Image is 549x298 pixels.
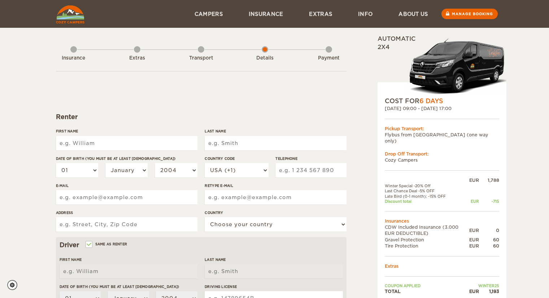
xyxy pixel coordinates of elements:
[205,284,343,289] label: Driving License
[385,97,499,105] div: COST FOR
[56,190,197,205] input: e.g. example@example.com
[385,199,469,204] td: Discount total
[385,151,499,157] div: Drop Off Transport:
[378,35,506,97] div: Automatic 2x4
[205,210,346,215] label: Country
[60,241,343,249] div: Driver
[406,37,506,97] img: Langur-m-c-logo-2.png
[54,55,93,62] div: Insurance
[56,113,347,121] div: Renter
[56,210,197,215] label: Address
[205,183,346,188] label: Retype E-mail
[385,132,499,144] td: Flybus from [GEOGRAPHIC_DATA] (one way only)
[385,224,469,236] td: CDW Included Insurance (3.000 EUR DEDUCTIBLE)
[469,288,479,294] div: EUR
[385,126,499,132] div: Pickup Transport:
[56,136,197,150] input: e.g. William
[60,264,197,279] input: e.g. William
[469,177,479,183] div: EUR
[7,280,22,290] a: Cookie settings
[385,263,499,269] td: Extras
[86,243,91,247] input: Same as renter
[479,237,499,243] div: 60
[479,227,499,233] div: 0
[309,55,349,62] div: Payment
[385,218,499,224] td: Insurances
[469,237,479,243] div: EUR
[56,5,84,23] img: Cozy Campers
[245,55,285,62] div: Details
[469,199,479,204] div: EUR
[60,257,197,262] label: First Name
[205,128,346,134] label: Last Name
[56,183,197,188] label: E-mail
[385,194,469,199] td: Late Bird (0-1 month): -15% OFF
[56,128,197,134] label: First Name
[469,283,499,288] td: WINTER25
[385,105,499,111] div: [DATE] 09:00 - [DATE] 17:00
[205,156,268,161] label: Country Code
[469,243,479,249] div: EUR
[385,188,469,193] td: Last Chance Deal -5% OFF
[205,257,343,262] label: Last Name
[56,217,197,232] input: e.g. Street, City, Zip Code
[205,190,346,205] input: e.g. example@example.com
[205,264,343,279] input: e.g. Smith
[86,241,127,247] label: Same as renter
[479,199,499,204] div: -715
[275,163,346,178] input: e.g. 1 234 567 890
[419,97,443,105] span: 6 Days
[479,288,499,294] div: 1,193
[385,283,469,288] td: Coupon applied
[205,136,346,150] input: e.g. Smith
[469,227,479,233] div: EUR
[117,55,157,62] div: Extras
[385,237,469,243] td: Gravel Protection
[385,243,469,249] td: Tire Protection
[479,243,499,249] div: 60
[60,284,197,289] label: Date of birth (You must be at least [DEMOGRAPHIC_DATA])
[385,157,499,163] td: Cozy Campers
[181,55,221,62] div: Transport
[441,9,498,19] a: Manage booking
[385,183,469,188] td: Winter Special -20% Off
[479,177,499,183] div: 1,788
[385,288,469,294] td: TOTAL
[275,156,346,161] label: Telephone
[56,156,197,161] label: Date of birth (You must be at least [DEMOGRAPHIC_DATA])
